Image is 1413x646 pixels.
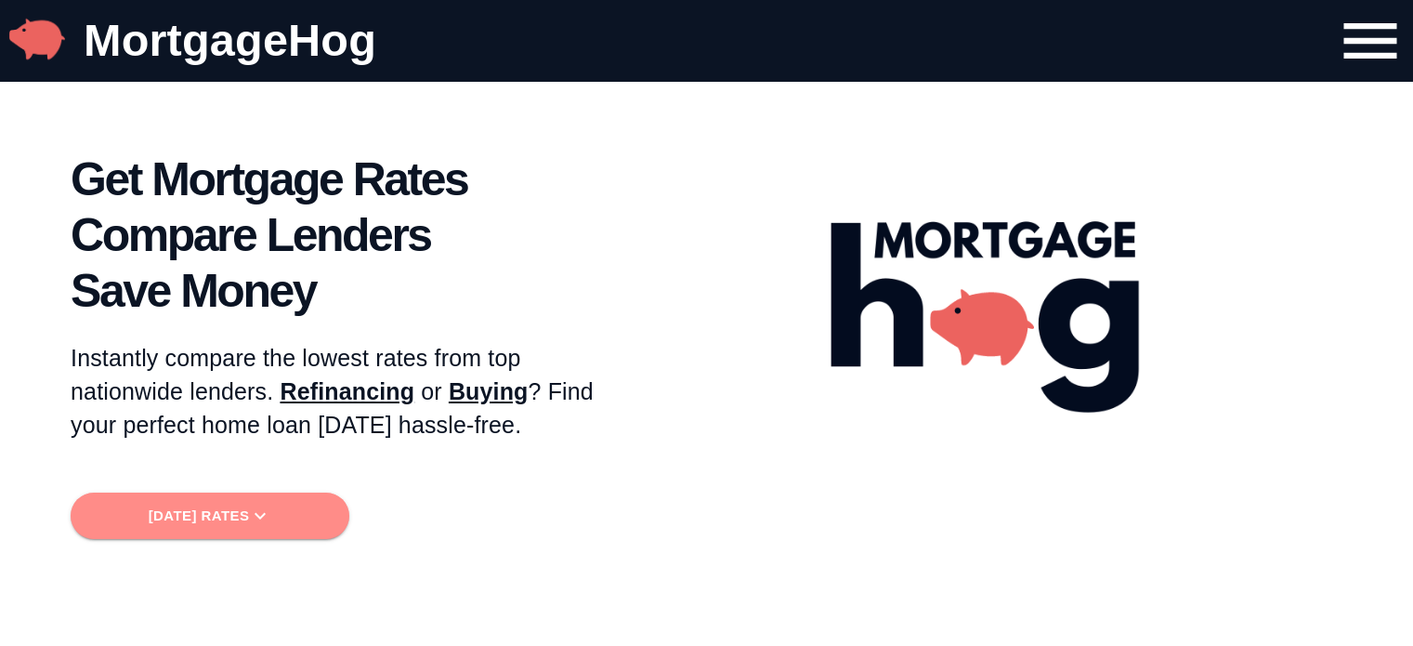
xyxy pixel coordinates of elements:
[71,268,628,314] span: Save Money
[9,11,65,67] img: MortgageHog Logo
[71,156,628,203] span: Get Mortgage Rates
[830,128,1141,414] img: MortgageHog Logo
[280,378,414,404] span: Refinancing
[84,15,376,65] a: MortgageHog
[71,342,628,442] p: Instantly compare the lowest rates from top nationwide lenders. or ? Find your perfect home loan ...
[85,504,334,528] span: [DATE] Rates
[71,212,628,258] span: Compare Lenders
[449,378,529,404] span: Buying
[71,493,349,539] button: [DATE] Rates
